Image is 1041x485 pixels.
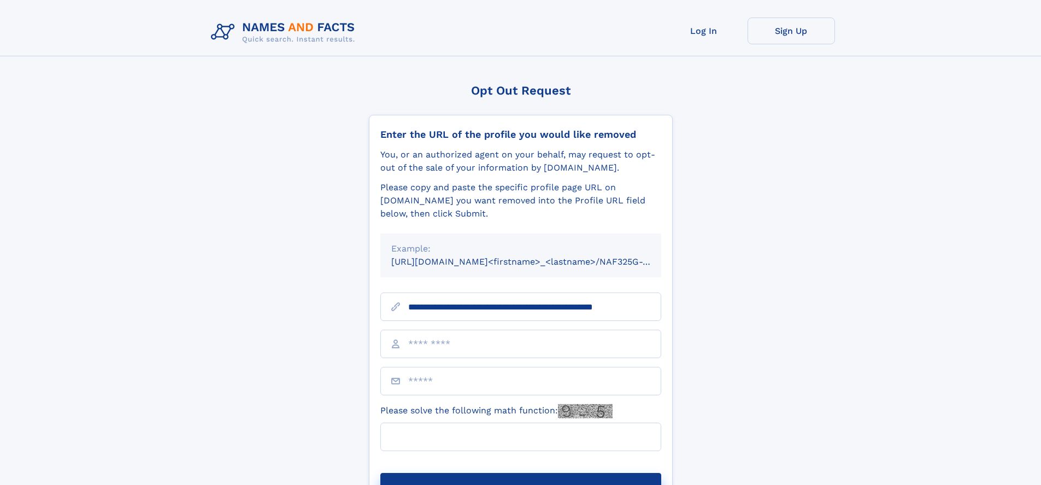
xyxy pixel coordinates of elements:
a: Sign Up [748,17,835,44]
div: Please copy and paste the specific profile page URL on [DOMAIN_NAME] you want removed into the Pr... [380,181,661,220]
small: [URL][DOMAIN_NAME]<firstname>_<lastname>/NAF325G-xxxxxxxx [391,256,682,267]
div: Enter the URL of the profile you would like removed [380,128,661,141]
div: You, or an authorized agent on your behalf, may request to opt-out of the sale of your informatio... [380,148,661,174]
label: Please solve the following math function: [380,404,613,418]
div: Example: [391,242,650,255]
img: Logo Names and Facts [207,17,364,47]
div: Opt Out Request [369,84,673,97]
a: Log In [660,17,748,44]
